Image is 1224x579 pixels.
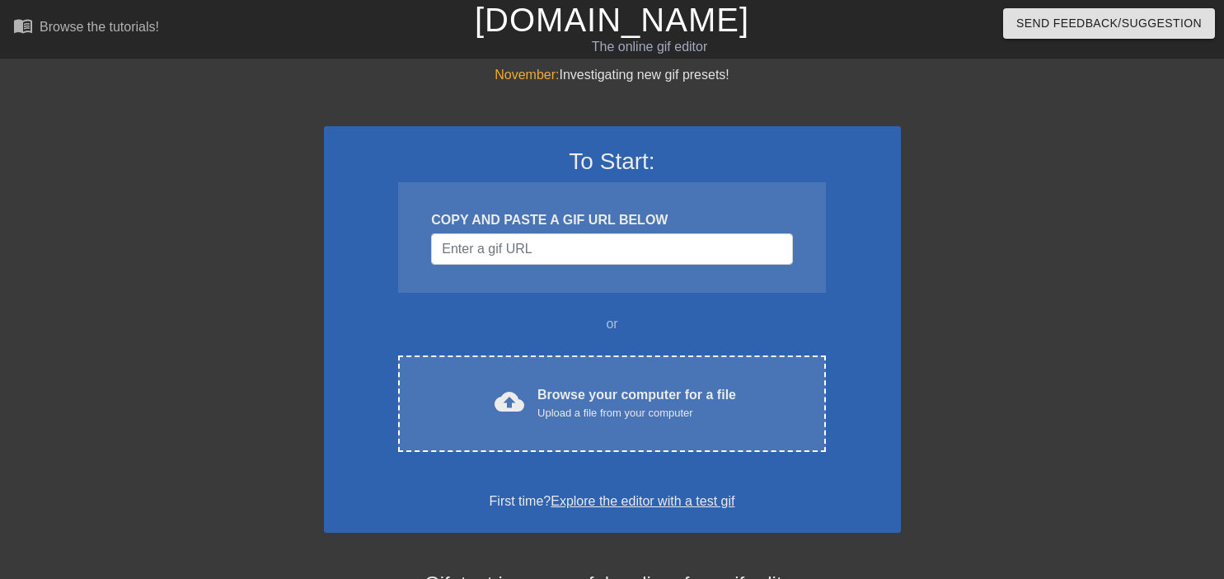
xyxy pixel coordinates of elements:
div: or [367,314,858,334]
span: menu_book [13,16,33,35]
a: Browse the tutorials! [13,16,159,41]
div: COPY AND PASTE A GIF URL BELOW [431,210,792,230]
div: Browse the tutorials! [40,20,159,34]
a: Explore the editor with a test gif [551,494,734,508]
input: Username [431,233,792,265]
span: Send Feedback/Suggestion [1016,13,1202,34]
span: cloud_upload [495,387,524,417]
a: [DOMAIN_NAME] [475,2,749,38]
span: November: [495,68,559,82]
div: Upload a file from your computer [537,405,736,421]
div: Browse your computer for a file [537,385,736,421]
div: The online gif editor [416,37,883,57]
div: Investigating new gif presets! [324,65,901,85]
div: First time? [345,492,879,511]
h3: To Start: [345,148,879,176]
button: Send Feedback/Suggestion [1003,8,1215,39]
